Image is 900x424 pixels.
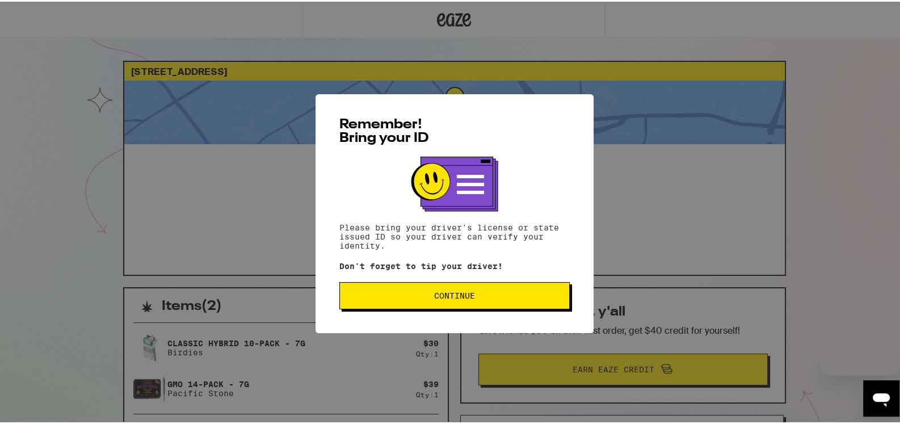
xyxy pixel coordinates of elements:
[820,349,899,374] iframe: Message from company
[339,260,570,269] p: Don't forget to tip your driver!
[339,116,429,144] span: Remember! Bring your ID
[863,379,899,415] iframe: Button to launch messaging window
[339,280,570,308] button: Continue
[434,290,475,298] span: Continue
[339,221,570,249] p: Please bring your driver's license or state issued ID so your driver can verify your identity.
